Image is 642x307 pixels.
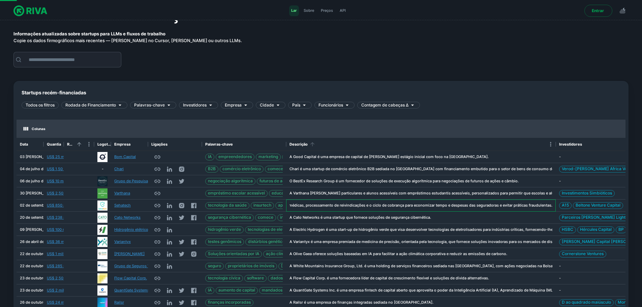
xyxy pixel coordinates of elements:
[225,263,277,270] a: proprietários de imóveis
[97,142,114,147] font: Logotipo
[208,251,259,256] font: Soluções orientadas por IA
[47,276,79,280] font: US$ 2,50 milhões
[289,5,299,16] div: Lar
[47,300,75,305] font: US$ 24 milhões
[289,179,519,183] font: O BestEx Research Group é um fornecedor de soluções de execução algorítmica para negociações de f...
[559,154,561,159] font: -
[251,202,274,209] a: insurtech
[20,251,61,256] font: 22 de outubro de 2023
[97,249,108,259] img: Gaia Oliva
[228,263,274,268] font: proprietários de imóveis
[289,191,614,195] font: A Varthana [PERSON_NAME] particulares e alunos acessíveis com empréstimos estudantis acessíveis, ...
[97,273,108,283] img: Flow Capital Corp.
[256,102,285,109] div: Cidade
[222,166,261,171] font: comércio eletrônico
[97,213,108,223] img: Cato Networks
[289,276,489,280] font: A Flow Capital Corp. é uma fornecedora líder de capital de crescimento flexível e soluções de dív...
[47,203,69,208] font: US$ 850 mil
[47,264,78,268] font: US$ 285 milhões
[47,190,79,196] a: US$ 2,50 milhões
[205,275,243,282] a: tecnologia cívica
[20,166,56,171] font: 04 de julho de 2023
[22,102,59,109] div: Todos os filtros
[618,227,624,232] font: BP
[47,287,73,293] a: US$ 2 milhões
[256,154,281,160] div: marketing
[114,251,145,256] font: [PERSON_NAME]
[280,215,325,220] font: investimento de capital
[208,203,247,208] font: tecnologia da saúde
[114,142,130,147] font: Empresa
[562,227,573,232] font: HSBC
[244,275,267,282] a: software
[216,154,254,160] a: empreendedores
[559,202,572,209] div: A15
[205,166,218,173] div: B2B
[255,214,276,221] a: comece
[562,203,569,208] font: A15
[13,4,47,18] img: logo.svg
[259,178,292,183] font: futuros de ações
[302,5,316,16] a: Sobre
[275,202,321,209] a: aprovações médicas
[286,138,556,151] div: Descrição
[114,251,145,257] a: [PERSON_NAME]
[253,203,271,208] font: insurtech
[208,178,253,183] font: negociação algorítmica
[65,102,116,108] font: Rodada de Financiamento
[340,8,346,13] font: API
[221,102,253,109] div: Empresa
[205,239,244,245] div: testes genômicos
[114,239,131,245] a: Variantyx
[266,251,317,256] font: ação climática corporativa
[263,251,320,257] div: ação climática corporativa
[97,201,108,211] img: Sehatech
[245,239,289,245] a: distúrbios genéticos
[257,178,294,185] a: futuros de ações
[559,264,561,268] font: -
[248,227,305,232] font: tecnologias de eletrolisadores
[22,125,47,132] button: Selecionar colunas
[559,251,606,257] div: Cornerstone Ventures
[114,203,131,208] a: Sehatech
[584,5,612,17] a: Entrar
[114,166,124,171] font: Chari
[205,214,254,221] a: segurança cibernética
[114,178,161,184] a: Grupo de Pesquisa BestEx
[205,299,253,306] a: finanças incorporadas
[134,102,165,108] font: Palavras-chave
[272,190,366,195] font: educação de qualidade na [GEOGRAPHIC_DATA]
[319,5,335,16] div: Preços
[47,166,76,172] a: US$ 1,50 milhão
[47,288,73,293] font: US$ 2 milhões
[616,226,626,233] a: BP
[562,190,612,195] font: Investimentos Simbióticos
[577,226,614,233] div: Hércules Capital
[114,300,124,305] font: Railsr
[281,263,324,268] font: [GEOGRAPHIC_DATA]
[559,214,641,221] a: Parceiros [PERSON_NAME] LightSpeed
[289,166,603,171] font: Chari é uma startup de comércio eletrônico B2B sediada no [GEOGRAPHIC_DATA] com financiamento emb...
[559,179,561,183] font: -
[102,166,103,171] font: -
[208,239,241,244] font: testes genômicos
[262,287,282,293] font: mandados
[20,142,28,147] font: Data
[97,237,108,247] img: Variantyx
[292,102,300,108] font: País
[205,190,268,197] div: empréstimo escolar acessível
[559,226,576,233] a: HSBC
[13,38,242,43] font: Copie os dados firmográficos mais recentes — [PERSON_NAME] no Cursor, [PERSON_NAME] ou outros LLMs.
[47,227,77,233] a: US$ 100 milhões
[114,275,147,281] a: Flow Capital Corp.
[289,142,308,147] font: Descrição
[559,299,614,306] a: D ao quadrado maiúsculo
[47,154,75,160] a: US$ 25 milhões
[288,102,312,109] div: País
[205,154,214,160] div: IA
